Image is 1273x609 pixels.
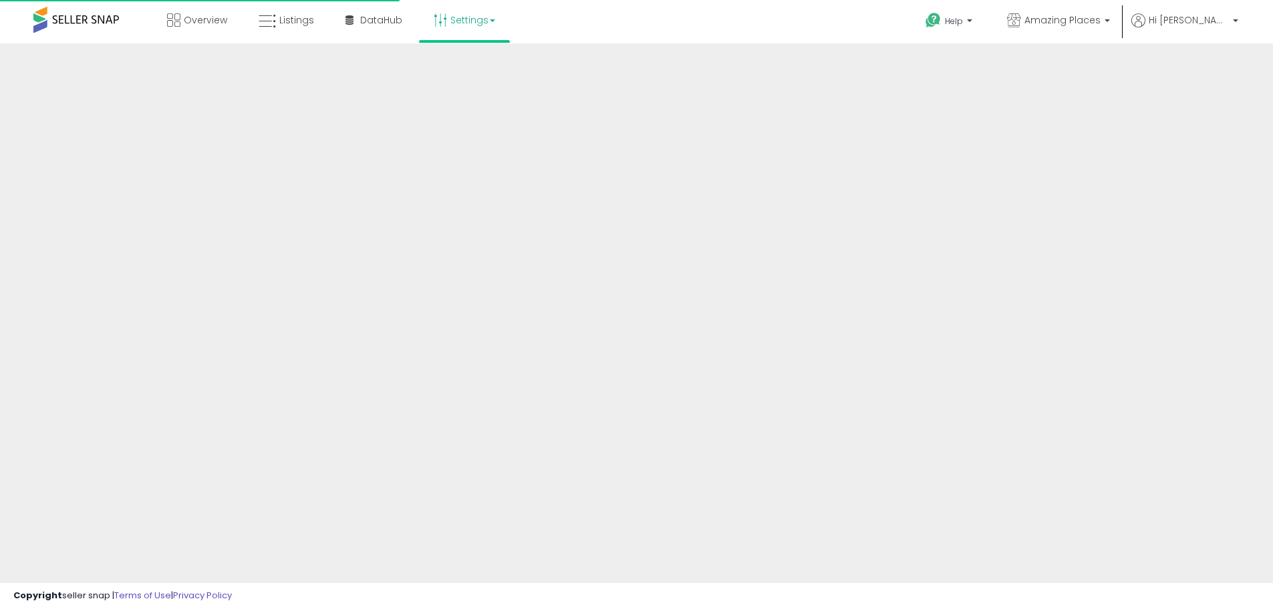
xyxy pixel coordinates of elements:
[184,13,227,27] span: Overview
[945,15,963,27] span: Help
[13,590,232,602] div: seller snap | |
[173,589,232,602] a: Privacy Policy
[1024,13,1101,27] span: Amazing Places
[360,13,402,27] span: DataHub
[279,13,314,27] span: Listings
[1149,13,1229,27] span: Hi [PERSON_NAME]
[114,589,171,602] a: Terms of Use
[925,12,942,29] i: Get Help
[13,589,62,602] strong: Copyright
[915,2,986,43] a: Help
[1131,13,1238,43] a: Hi [PERSON_NAME]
